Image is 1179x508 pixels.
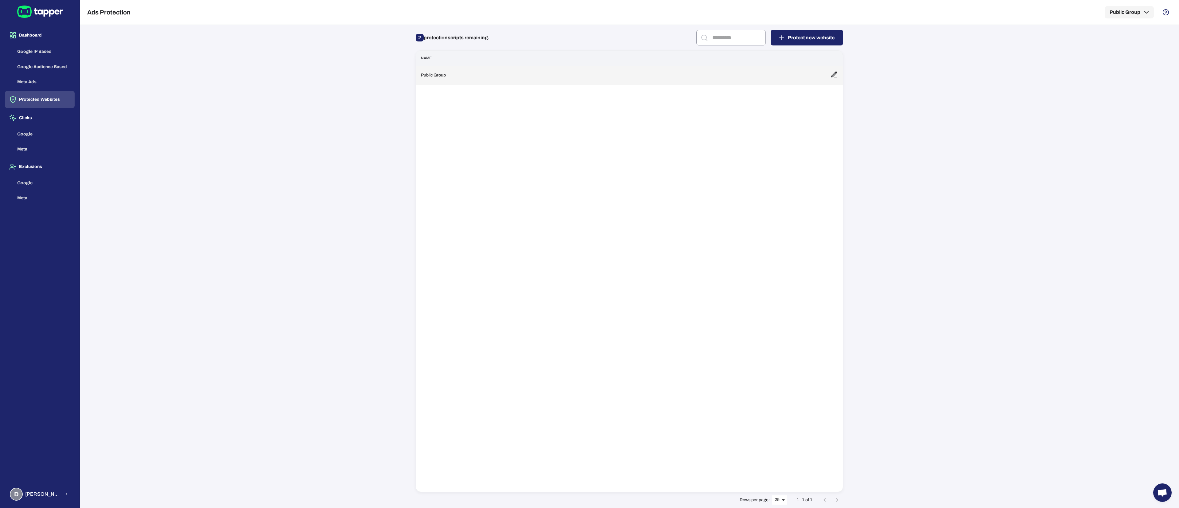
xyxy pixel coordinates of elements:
th: Name [416,51,826,66]
button: Meta [12,142,75,157]
h5: Ads Protection [87,9,130,16]
button: Meta Ads [12,74,75,90]
a: Meta Ads [12,79,75,84]
a: Open chat [1153,483,1172,502]
button: Public Group [1105,6,1154,18]
td: Public Group [416,66,826,85]
p: Rows per page: [740,497,770,503]
button: Google [12,127,75,142]
a: Clicks [5,115,75,120]
a: Exclusions [5,164,75,169]
a: Meta [12,146,75,151]
a: Google IP Based [12,49,75,54]
button: D[PERSON_NAME] [PERSON_NAME] [5,485,75,503]
a: Dashboard [5,32,75,37]
span: 2 [416,34,424,41]
button: Protected Websites [5,91,75,108]
span: [PERSON_NAME] [PERSON_NAME] [25,491,61,497]
a: Google [12,131,75,136]
button: Google [12,175,75,191]
button: Clicks [5,109,75,127]
a: Google [12,180,75,185]
button: Exclusions [5,158,75,175]
button: Protect new website [771,30,843,45]
button: Google Audience Based [12,59,75,75]
div: D [10,488,23,501]
div: 25 [772,495,787,504]
p: protection scripts remaining. [416,33,489,43]
a: Protected Websites [5,96,75,102]
p: 1–1 of 1 [797,497,812,503]
a: Google Audience Based [12,64,75,69]
button: Dashboard [5,27,75,44]
button: Meta [12,190,75,206]
a: Meta [12,195,75,200]
button: Google IP Based [12,44,75,59]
